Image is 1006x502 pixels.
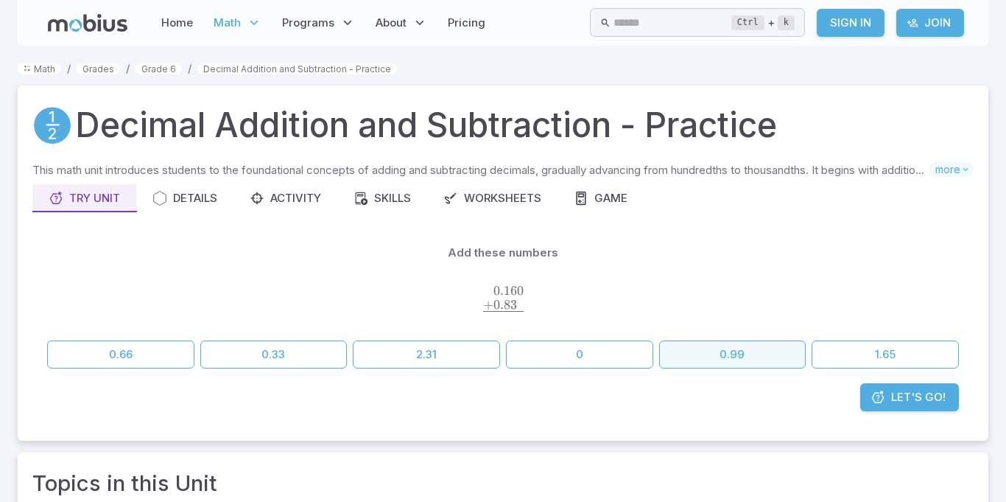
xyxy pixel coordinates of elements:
button: 0.66 [47,341,194,369]
p: This math unit introduces students to the foundational concepts of adding and subtracting decimal... [32,162,929,178]
button: 0.99 [659,341,806,369]
a: Topics in this Unit [32,467,217,500]
div: Details [152,190,217,206]
a: Grades [77,63,120,74]
span: Programs [282,15,334,31]
span: 0.83 [493,297,517,313]
a: Grade 6 [136,63,182,74]
a: Sign In [817,9,884,37]
div: Worksheets [443,190,541,206]
div: Try Unit [49,190,120,206]
a: Let's Go! [860,383,959,411]
button: 2.31 [353,341,500,369]
a: Fractions/Decimals [32,105,72,145]
kbd: Ctrl [731,15,764,30]
button: 1.65 [812,341,959,369]
span: ​ [524,300,525,309]
span: Math [214,15,241,31]
span: Let's Go! [891,389,946,405]
a: Join [896,9,964,37]
span: About [376,15,407,31]
button: 0 [506,341,653,369]
div: Activity [250,190,321,206]
a: Home [157,6,197,40]
button: 0.33 [200,341,348,369]
span: 0 [517,297,524,313]
h1: Decimal Addition and Subtraction - Practice [75,100,777,150]
span: 0.160 [493,283,524,299]
p: Add these numbers [448,245,558,261]
kbd: k [778,15,795,30]
div: Game [574,190,627,206]
li: / [67,60,71,77]
div: + [731,14,795,32]
li: / [126,60,130,77]
li: / [188,60,191,77]
span: ​ [524,284,525,304]
a: Math [18,63,61,74]
nav: breadcrumb [18,60,988,77]
a: Decimal Addition and Subtraction - Practice [197,63,397,74]
span: + [483,297,493,313]
div: Skills [353,190,411,206]
a: Pricing [443,6,490,40]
